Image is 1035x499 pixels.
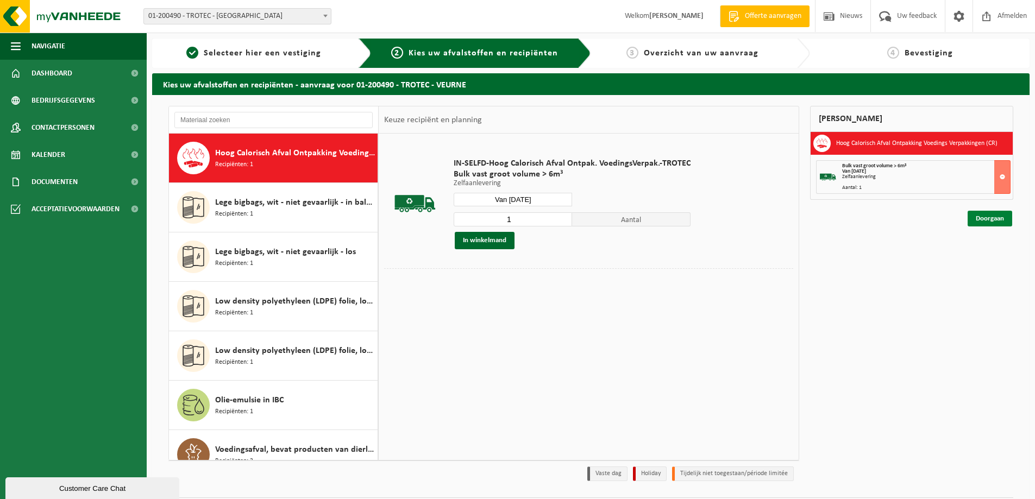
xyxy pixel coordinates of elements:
[379,106,487,134] div: Keuze recipiënt en planning
[587,466,628,481] li: Vaste dag
[215,456,253,466] span: Recipiënten: 3
[968,211,1012,226] a: Doorgaan
[169,430,378,479] button: Voedingsafval, bevat producten van dierlijke oorsprong, gemengde verpakking (exclusief glas), cat...
[169,282,378,331] button: Low density polyethyleen (LDPE) folie, los, gekleurd Recipiënten: 1
[215,295,375,308] span: Low density polyethyleen (LDPE) folie, los, gekleurd
[215,258,253,269] span: Recipiënten: 1
[409,49,558,58] span: Kies uw afvalstoffen en recipiënten
[644,49,758,58] span: Overzicht van uw aanvraag
[649,12,704,20] strong: [PERSON_NAME]
[169,331,378,381] button: Low density polyethyleen (LDPE) folie, los, naturel Recipiënten: 1
[204,49,321,58] span: Selecteer hier een vestiging
[215,308,253,318] span: Recipiënten: 1
[32,33,65,60] span: Navigatie
[174,112,373,128] input: Materiaal zoeken
[391,47,403,59] span: 2
[215,196,375,209] span: Lege bigbags, wit - niet gevaarlijk - in balen
[152,73,1030,94] h2: Kies uw afvalstoffen en recipiënten - aanvraag voor 01-200490 - TROTEC - VEURNE
[842,163,906,169] span: Bulk vast groot volume > 6m³
[32,87,95,114] span: Bedrijfsgegevens
[842,168,866,174] strong: Van [DATE]
[32,195,120,223] span: Acceptatievoorwaarden
[215,245,356,258] span: Lege bigbags, wit - niet gevaarlijk - los
[169,134,378,183] button: Hoog Calorisch Afval Ontpakking Voedings Verpakkingen (CR) Recipiënten: 1
[215,443,375,456] span: Voedingsafval, bevat producten van dierlijke oorsprong, gemengde verpakking (exclusief glas), cat...
[454,180,691,187] p: Zelfaanlevering
[32,114,95,141] span: Contactpersonen
[215,407,253,417] span: Recipiënten: 1
[454,169,691,180] span: Bulk vast groot volume > 6m³
[169,232,378,282] button: Lege bigbags, wit - niet gevaarlijk - los Recipiënten: 1
[186,47,198,59] span: 1
[742,11,804,22] span: Offerte aanvragen
[143,8,331,24] span: 01-200490 - TROTEC - VEURNE
[32,60,72,87] span: Dashboard
[32,168,78,195] span: Documenten
[887,47,899,59] span: 4
[5,475,181,499] iframe: chat widget
[169,183,378,232] button: Lege bigbags, wit - niet gevaarlijk - in balen Recipiënten: 1
[672,466,794,481] li: Tijdelijk niet toegestaan/période limitée
[215,357,253,368] span: Recipiënten: 1
[842,174,1010,180] div: Zelfaanlevering
[633,466,667,481] li: Holiday
[720,5,810,27] a: Offerte aanvragen
[626,47,638,59] span: 3
[454,193,572,206] input: Selecteer datum
[905,49,953,58] span: Bevestiging
[169,381,378,430] button: Olie-emulsie in IBC Recipiënten: 1
[810,106,1013,132] div: [PERSON_NAME]
[572,212,691,226] span: Aantal
[842,185,1010,191] div: Aantal: 1
[215,209,253,219] span: Recipiënten: 1
[215,394,284,407] span: Olie-emulsie in IBC
[836,135,998,152] h3: Hoog Calorisch Afval Ontpakking Voedings Verpakkingen (CR)
[32,141,65,168] span: Kalender
[144,9,331,24] span: 01-200490 - TROTEC - VEURNE
[455,232,515,249] button: In winkelmand
[158,47,350,60] a: 1Selecteer hier een vestiging
[215,147,375,160] span: Hoog Calorisch Afval Ontpakking Voedings Verpakkingen (CR)
[215,160,253,170] span: Recipiënten: 1
[454,158,691,169] span: IN-SELFD-Hoog Calorisch Afval Ontpak. VoedingsVerpak.-TROTEC
[215,344,375,357] span: Low density polyethyleen (LDPE) folie, los, naturel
